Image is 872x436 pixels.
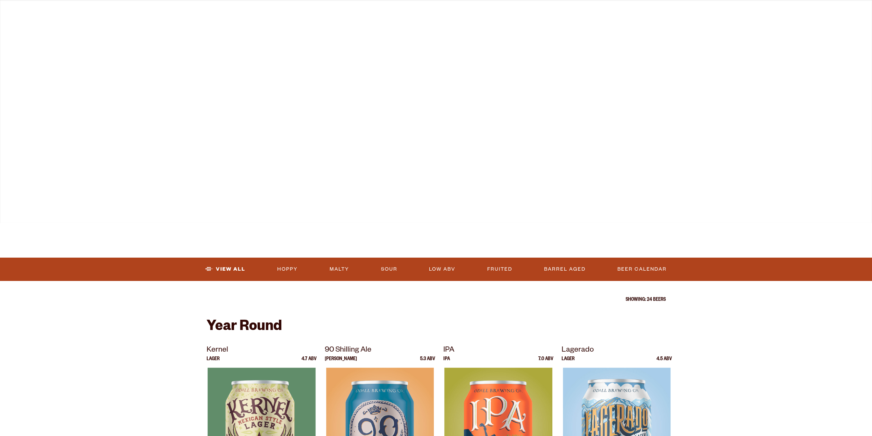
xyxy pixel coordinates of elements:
[615,261,670,277] a: Beer Calendar
[322,4,349,20] a: Gear
[326,9,345,14] span: Gear
[443,357,450,368] p: IPA
[558,9,583,14] span: Impact
[302,357,317,368] p: 4.7 ABV
[443,344,554,357] p: IPA
[274,261,300,277] a: Hoppy
[614,4,666,20] a: Beer Finder
[207,344,317,357] p: Kernel
[562,357,575,368] p: Lager
[483,9,522,14] span: Our Story
[378,261,400,277] a: Sour
[327,261,352,277] a: Malty
[253,9,291,14] span: Taprooms
[196,4,222,20] a: Beer
[553,4,588,20] a: Impact
[381,9,408,14] span: Winery
[325,357,357,368] p: [PERSON_NAME]
[207,297,666,303] p: Showing: 24 Beers
[207,357,220,368] p: Lager
[562,344,672,357] p: Lagerado
[656,357,672,368] p: 4.5 ABV
[478,4,527,20] a: Our Story
[202,261,248,277] a: View All
[377,4,413,20] a: Winery
[248,4,295,20] a: Taprooms
[420,357,435,368] p: 5.3 ABV
[426,261,458,277] a: Low ABV
[325,344,435,357] p: 90 Shilling Ale
[619,9,662,14] span: Beer Finder
[538,357,553,368] p: 7.0 ABV
[484,261,515,277] a: Fruited
[541,261,588,277] a: Barrel Aged
[431,4,457,20] a: Odell Home
[200,9,217,14] span: Beer
[207,319,666,336] h2: Year Round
